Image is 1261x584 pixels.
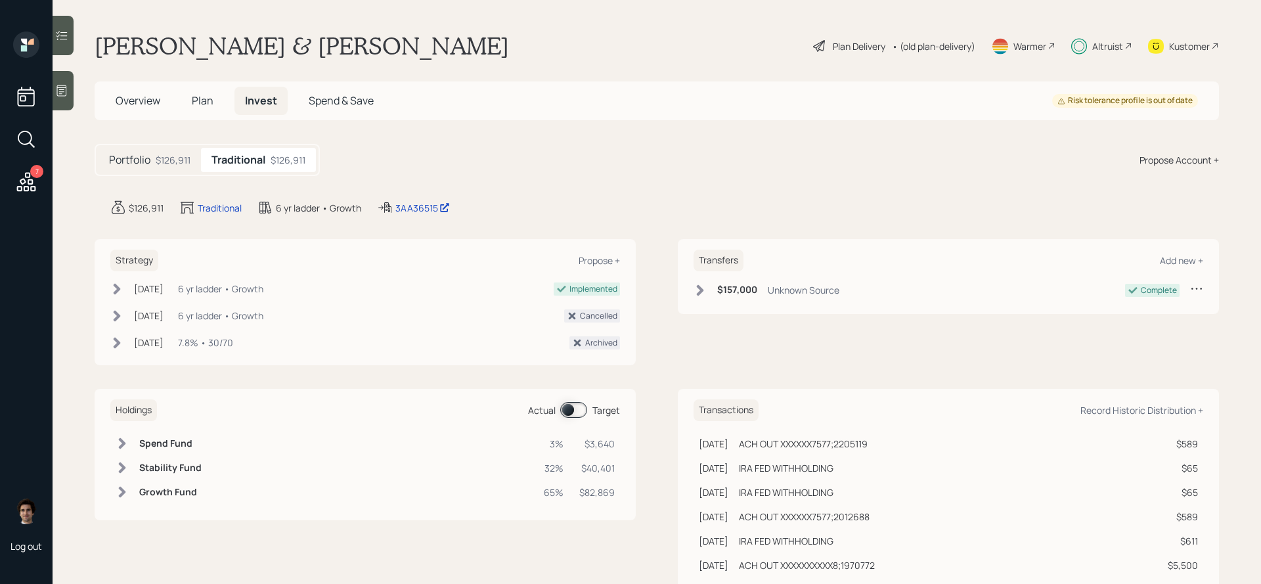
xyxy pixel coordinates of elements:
div: Warmer [1013,39,1046,53]
div: [DATE] [699,510,728,524]
div: 32% [544,461,564,475]
div: [DATE] [699,485,728,499]
div: Risk tolerance profile is out of date [1057,95,1193,106]
div: 6 yr ladder • Growth [178,309,263,323]
div: Actual [528,403,556,417]
div: [DATE] [699,558,728,572]
div: IRA FED WITHHOLDING [739,485,833,499]
div: 3AA36515 [395,201,450,215]
span: Spend & Save [309,93,374,108]
h6: Transfers [694,250,743,271]
div: [DATE] [134,282,164,296]
div: Altruist [1092,39,1123,53]
div: • (old plan-delivery) [892,39,975,53]
div: [DATE] [699,437,728,451]
span: Plan [192,93,213,108]
div: IRA FED WITHHOLDING [739,461,833,475]
div: Implemented [569,283,617,295]
h5: Traditional [211,154,265,166]
div: Plan Delivery [833,39,885,53]
h6: Strategy [110,250,158,271]
div: 3% [544,437,564,451]
div: Cancelled [580,310,617,322]
div: Archived [585,337,617,349]
div: 65% [544,485,564,499]
div: $611 [1167,534,1198,548]
div: [DATE] [134,309,164,323]
div: [DATE] [699,461,728,475]
div: Propose Account + [1139,153,1219,167]
div: $82,869 [579,485,615,499]
span: Overview [116,93,160,108]
div: ACH OUT XXXXXXXXXX8;1970772 [739,558,875,572]
div: $126,911 [129,201,164,215]
div: 6 yr ladder • Growth [178,282,263,296]
div: Traditional [198,201,242,215]
h6: Spend Fund [139,438,202,449]
div: ACH OUT XXXXXX7577;2012688 [739,510,870,524]
h5: Portfolio [109,154,150,166]
div: 7 [30,165,43,178]
div: Log out [11,540,42,552]
img: harrison-schaefer-headshot-2.png [13,498,39,524]
h6: Stability Fund [139,462,202,474]
div: Propose + [579,254,620,267]
div: Add new + [1160,254,1203,267]
span: Invest [245,93,277,108]
h6: Holdings [110,399,157,421]
div: $589 [1167,437,1198,451]
div: IRA FED WITHHOLDING [739,534,833,548]
div: $65 [1167,485,1198,499]
div: 6 yr ladder • Growth [276,201,361,215]
div: $589 [1167,510,1198,524]
div: $126,911 [271,153,305,167]
h6: $157,000 [717,284,757,296]
h6: Growth Fund [139,487,202,498]
div: Target [592,403,620,417]
h6: Transactions [694,399,759,421]
div: $5,500 [1167,558,1198,572]
div: ACH OUT XXXXXX7577;2205119 [739,437,868,451]
div: Complete [1141,284,1177,296]
div: $65 [1167,461,1198,475]
div: $40,401 [579,461,615,475]
div: $126,911 [156,153,190,167]
div: [DATE] [134,336,164,349]
div: [DATE] [699,534,728,548]
div: 7.8% • 30/70 [178,336,233,349]
div: Unknown Source [768,283,839,297]
div: Kustomer [1169,39,1210,53]
h1: [PERSON_NAME] & [PERSON_NAME] [95,32,509,60]
div: Record Historic Distribution + [1080,404,1203,416]
div: $3,640 [579,437,615,451]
